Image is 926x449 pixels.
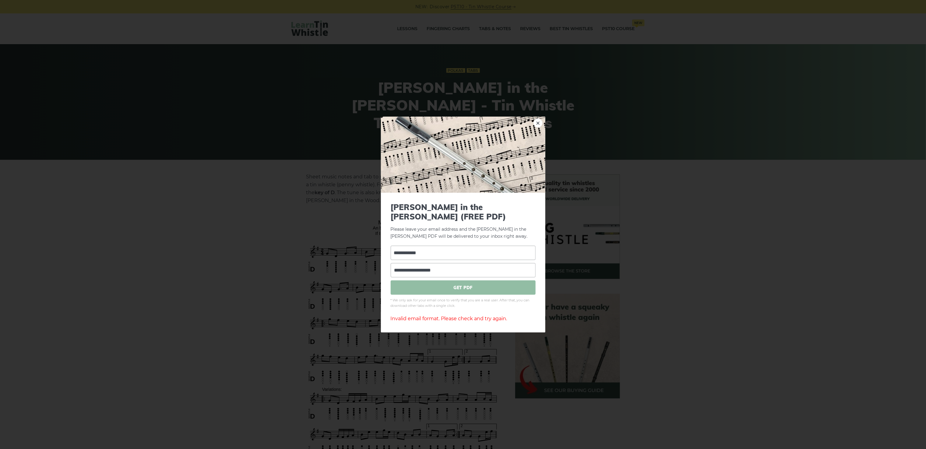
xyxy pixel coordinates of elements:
[533,118,543,128] a: ×
[391,202,536,221] span: [PERSON_NAME] in the [PERSON_NAME] (FREE PDF)
[381,117,545,193] img: Tin Whistle Tab Preview
[391,281,536,295] span: GET PDF
[391,315,536,323] div: Invalid email format. Please check and try again.
[391,298,536,309] span: * We only ask for your email once to verify that you are a real user. After that, you can downloa...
